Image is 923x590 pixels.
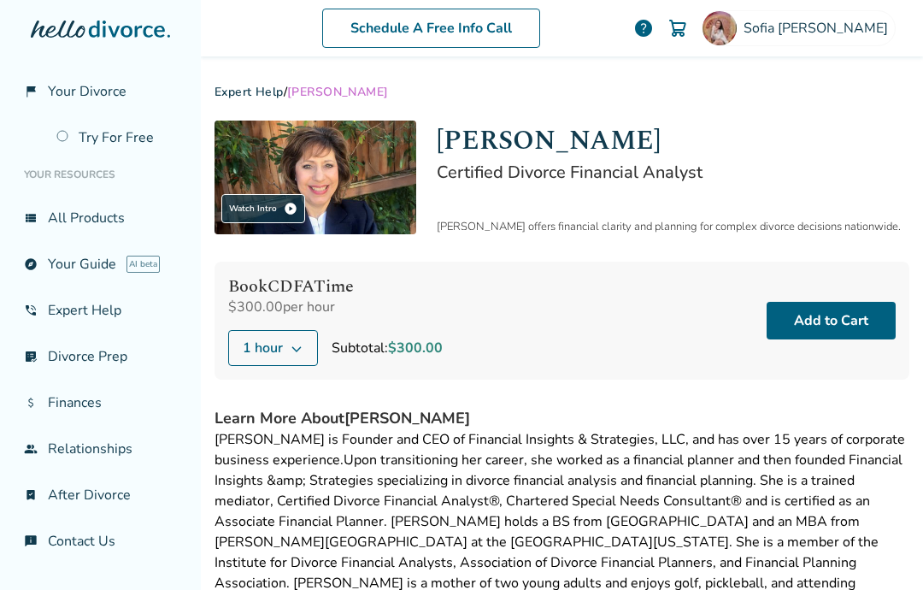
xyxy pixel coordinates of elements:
[243,338,283,358] span: 1 hour
[437,121,909,161] h1: [PERSON_NAME]
[633,18,654,38] a: help
[228,298,443,316] div: $300.00 per hour
[703,11,737,45] img: Sofia N.C.
[322,9,540,48] a: Schedule A Free Info Call
[24,534,38,548] span: chat_info
[24,85,38,98] span: flag_2
[14,198,187,238] a: view_listAll Products
[14,522,187,561] a: chat_infoContact Us
[46,118,187,157] a: Try For Free
[744,19,895,38] span: Sofia [PERSON_NAME]
[24,257,38,271] span: explore
[24,488,38,502] span: bookmark_check
[215,407,909,429] h4: Learn More About [PERSON_NAME]
[215,430,905,469] span: [PERSON_NAME] is Founder and CEO of Financial Insights & Strategies, LLC, and has over 15 years o...
[767,302,896,339] button: Add to Cart
[228,275,443,298] h4: Book CDFA Time
[24,442,38,456] span: group
[48,82,126,101] span: Your Divorce
[14,245,187,284] a: exploreYour GuideAI beta
[437,161,909,184] h2: Certified Divorce Financial Analyst
[838,508,923,590] iframe: Chat Widget
[14,429,187,469] a: groupRelationships
[24,350,38,363] span: list_alt_check
[14,291,187,330] a: phone_in_talkExpert Help
[24,304,38,317] span: phone_in_talk
[126,256,160,273] span: AI beta
[221,194,305,223] div: Watch Intro
[14,383,187,422] a: attach_moneyFinances
[215,84,284,100] a: Expert Help
[215,84,909,100] div: /
[14,157,187,192] li: Your Resources
[14,475,187,515] a: bookmark_checkAfter Divorce
[24,396,38,410] span: attach_money
[287,84,388,100] span: [PERSON_NAME]
[14,72,187,111] a: flag_2Your Divorce
[14,337,187,376] a: list_alt_checkDivorce Prep
[388,339,443,357] span: $300.00
[284,202,297,215] span: play_circle
[437,219,909,234] div: [PERSON_NAME] offers financial clarity and planning for complex divorce decisions nationwide.
[332,338,443,358] div: Subtotal:
[24,211,38,225] span: view_list
[215,121,416,234] img: Sandra Giudici
[667,18,688,38] img: Cart
[228,330,318,366] button: 1 hour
